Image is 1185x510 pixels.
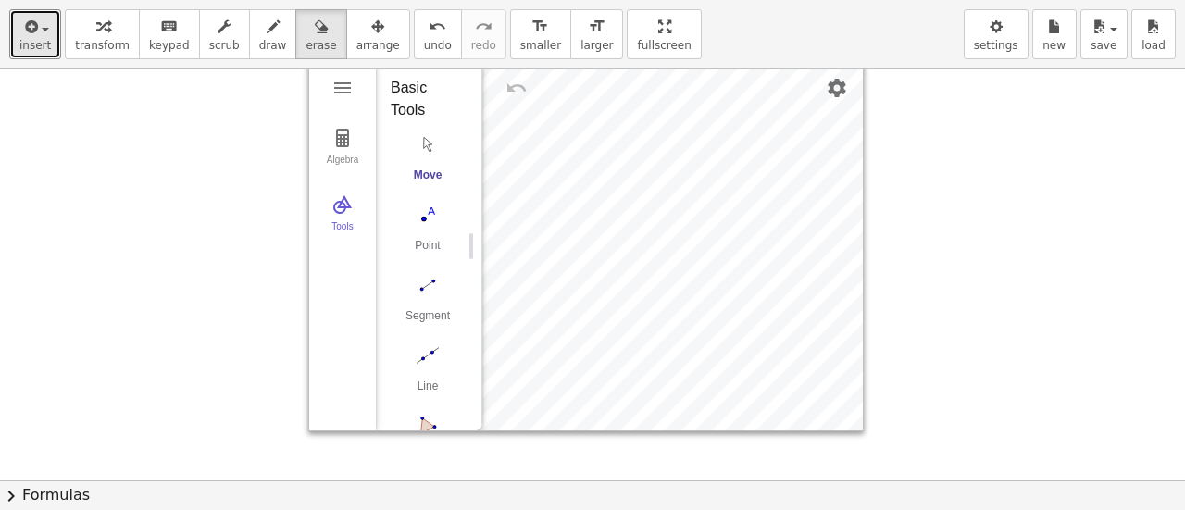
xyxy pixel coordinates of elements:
i: format_size [531,16,549,38]
button: format_sizesmaller [510,9,571,59]
button: draw [249,9,297,59]
button: scrub [199,9,250,59]
span: scrub [209,39,240,52]
span: new [1042,39,1066,52]
span: undo [424,39,452,52]
span: draw [259,39,287,52]
button: undoundo [414,9,462,59]
span: insert [19,39,51,52]
button: new [1032,9,1077,59]
span: transform [75,39,130,52]
span: settings [974,39,1018,52]
i: keyboard [160,16,178,38]
span: keypad [149,39,190,52]
span: larger [580,39,613,52]
button: arrange [346,9,410,59]
span: save [1091,39,1116,52]
span: erase [306,39,336,52]
span: load [1141,39,1166,52]
i: redo [475,16,493,38]
button: load [1131,9,1176,59]
span: fullscreen [637,39,691,52]
i: format_size [588,16,605,38]
button: keyboardkeypad [139,9,200,59]
i: undo [429,16,446,38]
button: insert [9,9,61,59]
button: format_sizelarger [570,9,623,59]
button: transform [65,9,140,59]
button: fullscreen [627,9,701,59]
button: save [1080,9,1128,59]
button: settings [964,9,1029,59]
button: redoredo [461,9,506,59]
span: redo [471,39,496,52]
span: smaller [520,39,561,52]
span: arrange [356,39,400,52]
button: erase [295,9,346,59]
